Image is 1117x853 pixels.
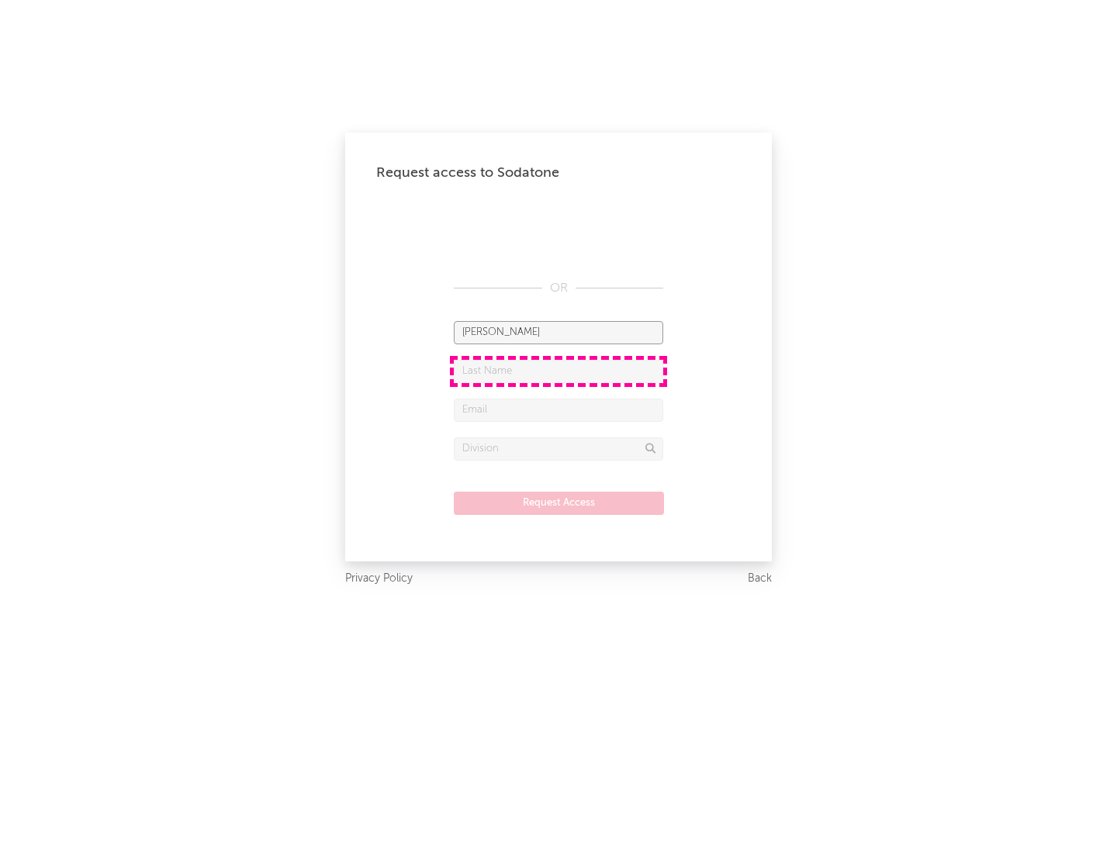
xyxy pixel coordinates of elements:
div: OR [454,279,663,298]
button: Request Access [454,492,664,515]
input: Division [454,437,663,461]
input: First Name [454,321,663,344]
input: Last Name [454,360,663,383]
input: Email [454,399,663,422]
a: Back [748,569,772,589]
div: Request access to Sodatone [376,164,741,182]
a: Privacy Policy [345,569,413,589]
